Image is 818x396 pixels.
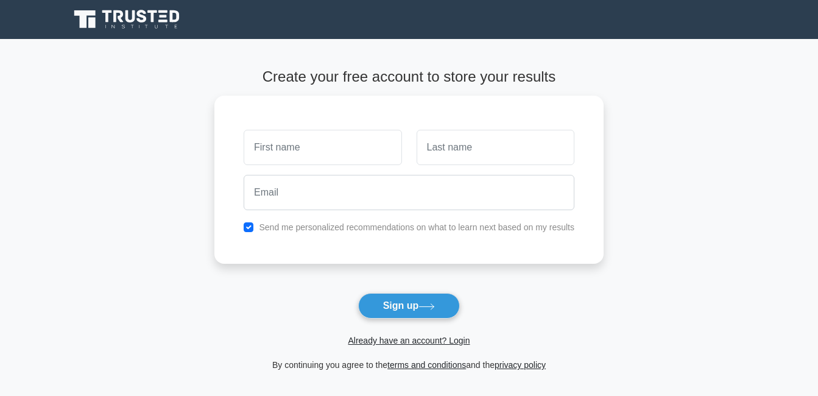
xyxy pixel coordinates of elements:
[417,130,574,165] input: Last name
[358,293,460,319] button: Sign up
[214,68,604,86] h4: Create your free account to store your results
[348,336,470,345] a: Already have an account? Login
[244,130,401,165] input: First name
[244,175,574,210] input: Email
[387,360,466,370] a: terms and conditions
[495,360,546,370] a: privacy policy
[207,358,611,372] div: By continuing you agree to the and the
[259,222,574,232] label: Send me personalized recommendations on what to learn next based on my results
